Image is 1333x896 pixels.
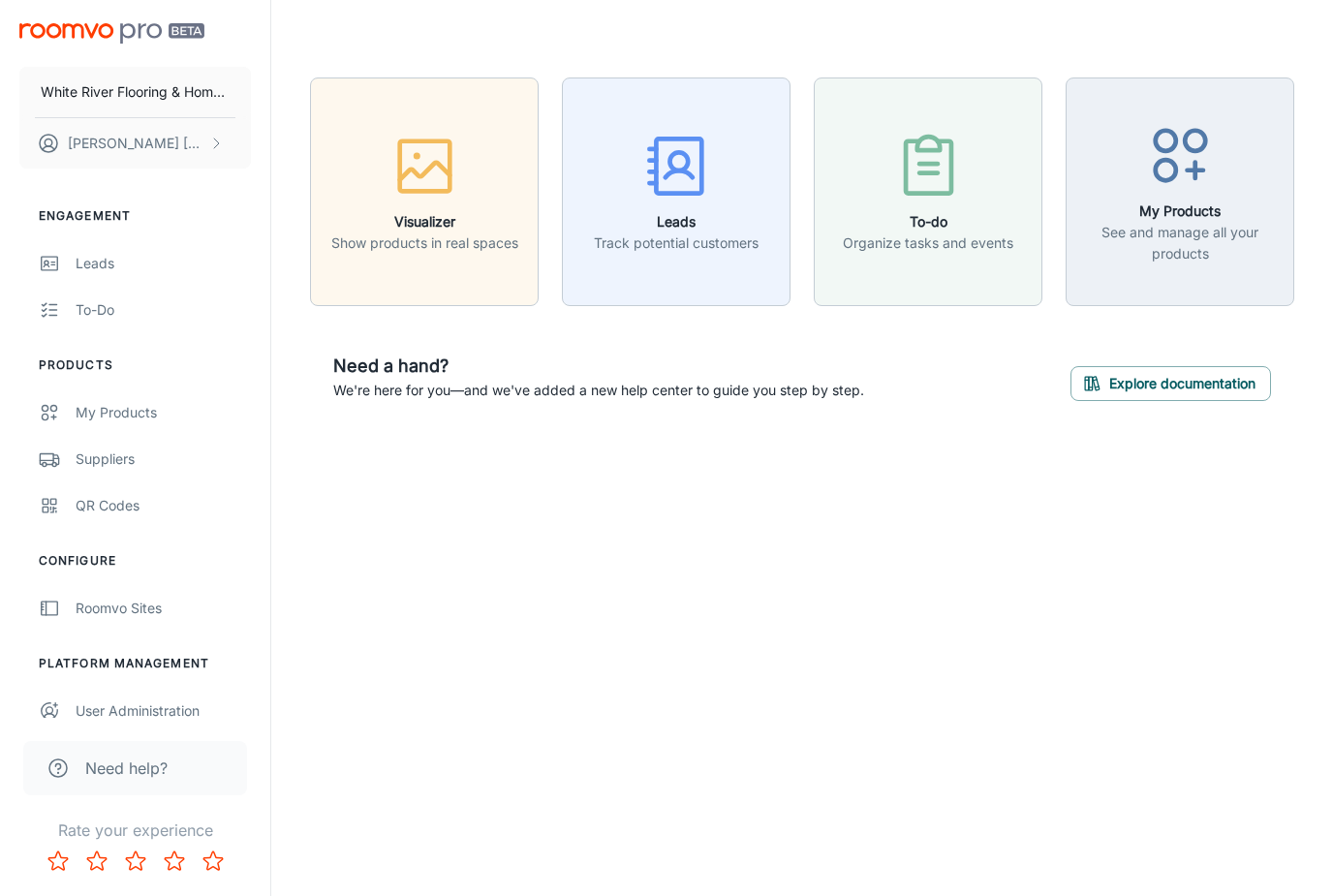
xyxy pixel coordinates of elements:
[1070,366,1271,401] button: Explore documentation
[1078,201,1282,222] h6: My Products
[76,253,251,274] div: Leads
[41,81,230,103] p: White River Flooring & Home Finishes
[1070,372,1271,391] a: Explore documentation
[76,402,251,423] div: My Products
[1066,77,1294,306] button: My ProductsSee and manage all your products
[76,448,251,470] div: Suppliers
[331,232,518,254] p: Show products in real spaces
[1078,222,1282,264] p: See and manage all your products
[331,211,518,232] h6: Visualizer
[76,495,251,516] div: QR Codes
[1066,180,1294,200] a: My ProductsSee and manage all your products
[68,133,204,154] p: [PERSON_NAME] [PERSON_NAME]/PRES
[310,77,539,306] button: VisualizerShow products in real spaces
[814,77,1042,306] button: To-doOrganize tasks and events
[19,118,251,169] button: [PERSON_NAME] [PERSON_NAME]/PRES
[594,211,759,232] h6: Leads
[19,23,204,44] img: Roomvo PRO Beta
[76,299,251,321] div: To-do
[843,232,1013,254] p: Organize tasks and events
[562,180,790,200] a: LeadsTrack potential customers
[843,211,1013,232] h6: To-do
[562,77,790,306] button: LeadsTrack potential customers
[333,380,864,401] p: We're here for you—and we've added a new help center to guide you step by step.
[814,180,1042,200] a: To-doOrganize tasks and events
[333,353,864,380] h6: Need a hand?
[19,67,251,117] button: White River Flooring & Home Finishes
[594,232,759,254] p: Track potential customers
